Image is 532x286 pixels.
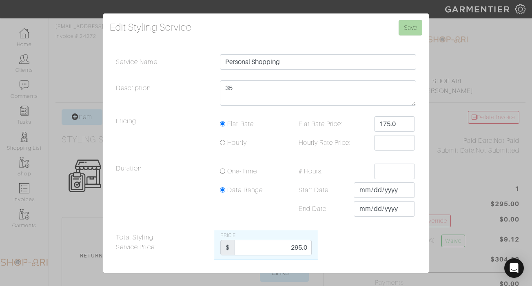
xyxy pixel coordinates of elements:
label: Start Date [293,182,354,198]
label: Hourly Rate Price: [293,135,374,151]
label: Hourly [227,138,246,148]
label: # Hours: [293,164,374,179]
label: Total Styling Service Price: [110,230,214,260]
div: $ [220,240,235,255]
label: One-Time [227,166,257,176]
div: Open Intercom Messenger [504,258,524,278]
textarea: 15 [220,80,416,106]
label: Flat Rate Price: [293,116,374,132]
label: Description [110,80,214,110]
input: Save [399,20,422,35]
label: End Date [293,201,354,217]
label: Service Name [110,54,214,74]
legend: Pricing [110,116,214,157]
h4: Edit Styling Service [110,20,422,35]
label: Flat Rate [227,119,253,129]
span: Price [220,233,235,238]
legend: Duration [110,164,214,223]
label: Date Range [227,185,263,195]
